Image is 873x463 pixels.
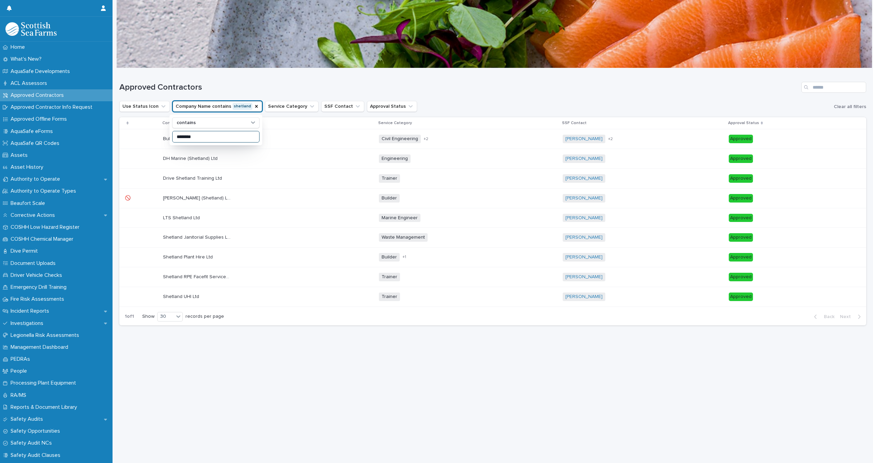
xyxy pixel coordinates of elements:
p: AquaSafe QR Codes [8,140,65,147]
tr: Shetland Plant Hire LtdShetland Plant Hire Ltd Builder+1[PERSON_NAME] Approved [119,248,866,267]
button: Use Status Icon [119,101,170,112]
a: [PERSON_NAME] [565,156,603,162]
button: Back [809,314,837,320]
tr: Shetland UHI LtdShetland UHI Ltd Trainer[PERSON_NAME] Approved [119,287,866,307]
button: Approval Status [367,101,417,112]
button: Service Category [265,101,319,112]
span: Trainer [379,273,400,281]
a: [PERSON_NAME] [565,254,603,260]
h1: Approved Contractors [119,83,799,92]
div: Approved [729,174,753,183]
p: People [8,368,32,374]
div: Approved [729,154,753,163]
div: Approved [729,273,753,281]
p: COSHH Chemical Manager [8,236,79,242]
p: Assets [8,152,33,159]
span: + 2 [608,137,613,141]
a: [PERSON_NAME] [565,176,603,181]
p: Bulldog Shetland Recyle [163,135,218,142]
p: Document Uploads [8,260,61,267]
tr: Shetland Janitorial Supplies LtdShetland Janitorial Supplies Ltd Waste Management[PERSON_NAME] Ap... [119,228,866,248]
p: What's New? [8,56,47,62]
p: Beaufort Scale [8,200,50,207]
p: Safety Audit NCs [8,440,57,446]
span: Marine Engineer [379,214,420,222]
tr: 🚫🚫 [PERSON_NAME] (Shetland) Ltd[PERSON_NAME] (Shetland) Ltd Builder[PERSON_NAME] Approved [119,188,866,208]
span: Trainer [379,293,400,301]
p: ACL Assessors [8,80,53,87]
p: Processing Plant Equipment [8,380,82,386]
div: Approved [729,194,753,203]
p: Approval Status [728,119,759,127]
p: Shetland Plant Hire Ltd [163,253,214,260]
p: Authority to Operate Types [8,188,82,194]
button: Company Name [173,101,262,112]
p: RA/MS [8,392,32,399]
p: records per page [186,314,224,319]
p: Emergency Drill Training [8,284,72,290]
p: Company Name [162,119,194,127]
p: 🚫 [125,194,132,201]
span: Civil Engineering [379,135,421,143]
p: Legionella Risk Assessments [8,332,85,339]
p: Safety Audits [8,416,48,422]
p: Fire Risk Assessments [8,296,70,302]
p: LTS Shetland Ltd [163,214,201,221]
img: bPIBxiqnSb2ggTQWdOVV [5,22,57,36]
button: SSF Contact [321,101,364,112]
span: Back [820,314,834,319]
tr: DH Marine (Shetland) LtdDH Marine (Shetland) Ltd Engineering[PERSON_NAME] Approved [119,149,866,169]
p: AquaSafe eForms [8,128,58,135]
input: Search [801,82,866,93]
span: + 1 [402,255,406,259]
button: Next [837,314,866,320]
span: Trainer [379,174,400,183]
button: Clear all filters [831,102,866,112]
span: Waste Management [379,233,428,242]
p: PEDRAs [8,356,35,362]
p: Driver Vehicle Checks [8,272,68,279]
p: [PERSON_NAME] (Shetland) Ltd [163,194,233,201]
div: Approved [729,233,753,242]
p: Dive Permit [8,248,43,254]
p: Authority to Operate [8,176,65,182]
p: SSF Contact [562,119,587,127]
div: 30 [158,313,174,320]
p: Shetland Janitorial Supplies Ltd [163,233,233,240]
p: Approved Contractor Info Request [8,104,98,110]
tr: Drive Shetland Training LtdDrive Shetland Training Ltd Trainer[PERSON_NAME] Approved [119,168,866,188]
div: Approved [729,214,753,222]
span: Builder [379,194,400,203]
p: Incident Reports [8,308,55,314]
a: [PERSON_NAME] [565,235,603,240]
a: [PERSON_NAME] [565,215,603,221]
tr: Bulldog Shetland RecyleBulldog Shetland Recyle Civil Engineering+2[PERSON_NAME] +2Approved [119,129,866,149]
p: Service Category [378,119,412,127]
tr: LTS Shetland LtdLTS Shetland Ltd Marine Engineer[PERSON_NAME] Approved [119,208,866,228]
a: [PERSON_NAME] [565,294,603,300]
p: Show [142,314,154,319]
p: Investigations [8,320,49,327]
p: 1 of 1 [119,308,139,325]
p: Shetland RPE Facefit Services Ltd [163,273,233,280]
p: Home [8,44,30,50]
div: Approved [729,253,753,262]
p: Management Dashboard [8,344,74,350]
p: Corrective Actions [8,212,60,219]
p: Asset History [8,164,49,170]
p: Shetland UHI Ltd [163,293,201,300]
p: DH Marine (Shetland) Ltd [163,154,219,162]
div: Approved [729,135,753,143]
p: Drive Shetland Training Ltd [163,174,223,181]
a: [PERSON_NAME] [565,195,603,201]
a: [PERSON_NAME] [565,136,603,142]
p: Approved Offline Forms [8,116,72,122]
p: AquaSafe Developments [8,68,75,75]
div: Approved [729,293,753,301]
p: Safety Opportunities [8,428,65,434]
p: Safety Audit Clauses [8,452,66,459]
span: Builder [379,253,400,262]
span: + 2 [424,137,428,141]
a: [PERSON_NAME] [565,274,603,280]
